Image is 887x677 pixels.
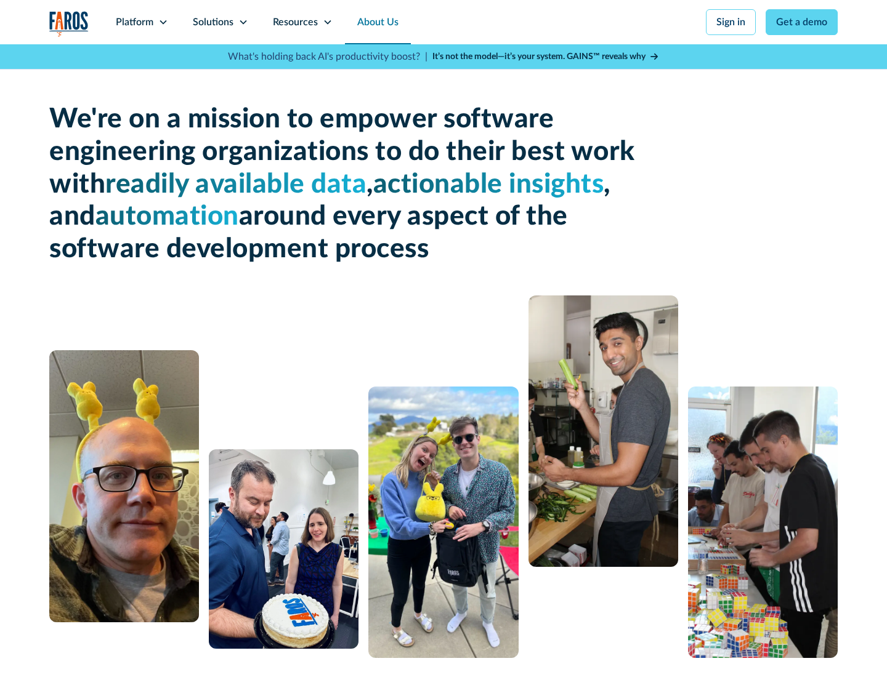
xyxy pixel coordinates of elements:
[766,9,838,35] a: Get a demo
[373,171,604,198] span: actionable insights
[432,52,646,61] strong: It’s not the model—it’s your system. GAINS™ reveals why
[49,11,89,36] img: Logo of the analytics and reporting company Faros.
[432,50,659,63] a: It’s not the model—it’s your system. GAINS™ reveals why
[49,103,641,266] h1: We're on a mission to empower software engineering organizations to do their best work with , , a...
[193,15,233,30] div: Solutions
[273,15,318,30] div: Resources
[706,9,756,35] a: Sign in
[49,11,89,36] a: home
[49,350,199,622] img: A man with glasses and a bald head wearing a yellow bunny headband.
[228,49,427,64] p: What's holding back AI's productivity boost? |
[529,295,678,567] img: man cooking with celery
[688,387,838,658] img: 5 people constructing a puzzle from Rubik's cubes
[116,15,153,30] div: Platform
[95,203,239,230] span: automation
[105,171,367,198] span: readily available data
[368,387,518,658] img: A man and a woman standing next to each other.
